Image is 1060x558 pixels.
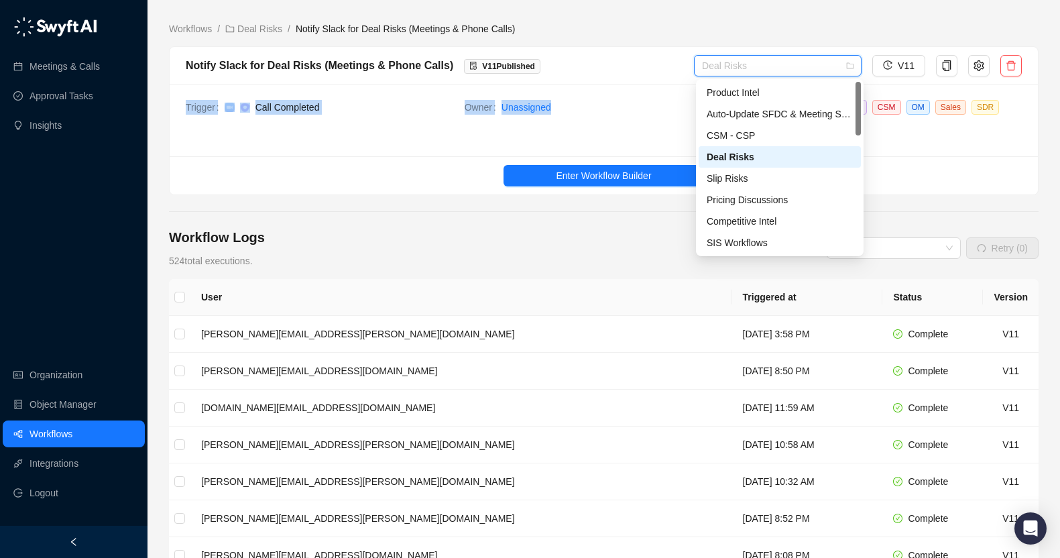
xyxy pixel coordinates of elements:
span: Call Completed [255,102,320,113]
h4: Workflow Logs [169,228,265,247]
a: Workflows [30,421,72,447]
span: Complete [908,476,948,487]
div: Deal Risks [699,146,861,168]
a: folder Deal Risks [223,21,285,36]
span: Complete [908,439,948,450]
span: history [883,60,892,70]
span: Complete [908,366,948,376]
span: check-circle [893,403,902,412]
span: V11 [898,58,915,73]
td: [DATE] 8:50 PM [732,353,883,390]
td: [DATE] 3:58 PM [732,316,883,353]
li: / [217,21,220,36]
td: [DATE] 10:32 AM [732,463,883,500]
div: Product Intel [707,85,853,100]
div: SIS Workflows [707,235,853,250]
span: check-circle [893,366,902,376]
span: logout [13,488,23,498]
td: [PERSON_NAME][EMAIL_ADDRESS][PERSON_NAME][DOMAIN_NAME] [190,316,732,353]
span: Owner [465,100,502,115]
span: OM [906,100,930,115]
td: [PERSON_NAME][EMAIL_ADDRESS][PERSON_NAME][DOMAIN_NAME] [190,463,732,500]
span: folder [225,24,235,34]
div: Auto-Update SFDC & Meeting Summaries [699,103,861,125]
span: copy [941,60,952,71]
span: Deal Risks [702,56,853,76]
div: Notify Slack for Deal Risks (Meetings & Phone Calls) [186,57,453,74]
div: CSM - CSP [699,125,861,146]
span: Complete [908,513,948,524]
span: check-circle [893,477,902,486]
a: Workflows [166,21,215,36]
div: Deal Risks [707,150,853,164]
span: setting [974,60,984,71]
td: [PERSON_NAME][EMAIL_ADDRESS][DOMAIN_NAME] [190,353,732,390]
button: Retry (0) [966,237,1039,259]
span: file-done [469,62,477,70]
span: Logout [30,480,58,506]
div: Competitive Intel [707,214,853,229]
div: Pricing Discussions [707,192,853,207]
th: Version [983,279,1039,316]
span: delete [1006,60,1016,71]
td: [PERSON_NAME][EMAIL_ADDRESS][PERSON_NAME][DOMAIN_NAME] [190,427,732,463]
th: Status [882,279,983,316]
span: Complete [908,402,948,413]
td: [DATE] 10:58 AM [732,427,883,463]
span: Complete [908,329,948,339]
th: Triggered at [732,279,883,316]
span: V 11 [1002,513,1019,524]
div: Competitive Intel [699,211,861,232]
a: Meetings & Calls [30,53,100,80]
span: Sales [935,100,966,115]
span: V 11 Published [482,62,535,71]
div: Slip Risks [707,171,853,186]
span: V 11 [1002,366,1019,376]
div: CSM - CSP [707,128,853,143]
li: / [288,21,290,36]
span: V 11 [1002,402,1019,413]
span: Trigger [186,100,225,115]
span: 524 total executions. [169,256,253,266]
a: Unassigned [502,100,551,115]
div: Slip Risks [699,168,861,189]
a: Integrations [30,450,78,477]
div: Pricing Discussions [699,189,861,211]
span: left [69,537,78,547]
td: [DOMAIN_NAME][EMAIL_ADDRESS][DOMAIN_NAME] [190,390,732,427]
button: Enter Workflow Builder [504,165,705,186]
span: check-circle [893,440,902,449]
img: logo-05li4sbe.png [13,17,97,37]
span: Notify Slack for Deal Risks (Meetings & Phone Calls) [296,23,516,34]
div: SIS Workflows [699,232,861,254]
td: [DATE] 11:59 AM [732,390,883,427]
span: check-circle [893,329,902,339]
th: User [190,279,732,316]
a: Approval Tasks [30,82,93,109]
a: Enter Workflow Builder [170,165,1038,186]
span: SDR [971,100,999,115]
span: V 11 [1002,439,1019,450]
span: CSM [872,100,901,115]
div: Auto-Update SFDC & Meeting Summaries [707,107,853,121]
img: ix+ea6nV3o2uKgAAAABJRU5ErkJggg== [240,103,250,113]
td: [PERSON_NAME][EMAIL_ADDRESS][PERSON_NAME][DOMAIN_NAME] [190,500,732,537]
a: Object Manager [30,391,97,418]
div: Product Intel [699,82,861,103]
button: V11 [872,55,925,76]
span: V 11 [1002,329,1019,339]
div: Open Intercom Messenger [1014,512,1047,545]
span: V 11 [1002,476,1019,487]
span: check-circle [893,514,902,523]
span: Enter Workflow Builder [556,168,651,183]
td: [DATE] 8:52 PM [732,500,883,537]
a: Organization [30,361,82,388]
a: Insights [30,112,62,139]
img: zoom-DkfWWZB2.png [225,103,235,113]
